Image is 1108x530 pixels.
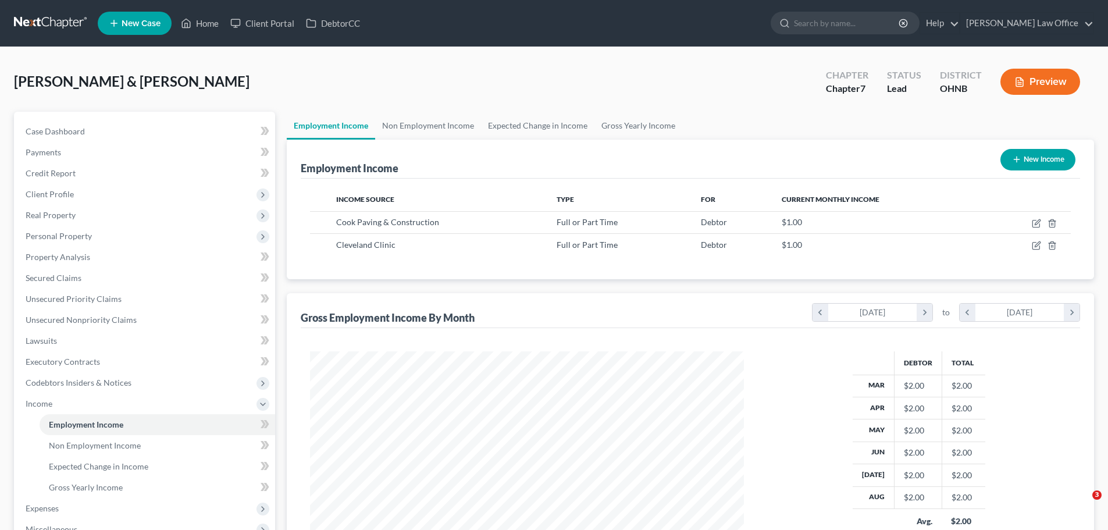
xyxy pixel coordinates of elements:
[942,419,985,442] td: $2.00
[26,252,90,262] span: Property Analysis
[26,273,81,283] span: Secured Claims
[122,19,161,28] span: New Case
[942,351,985,375] th: Total
[1064,304,1080,321] i: chevron_right
[16,310,275,330] a: Unsecured Nonpriority Claims
[904,425,932,436] div: $2.00
[300,13,366,34] a: DebtorCC
[49,482,123,492] span: Gross Yearly Income
[853,442,895,464] th: Jun
[49,419,123,429] span: Employment Income
[975,304,1064,321] div: [DATE]
[826,69,868,82] div: Chapter
[26,378,131,387] span: Codebtors Insiders & Notices
[26,357,100,367] span: Executory Contracts
[225,13,300,34] a: Client Portal
[375,112,481,140] a: Non Employment Income
[40,435,275,456] a: Non Employment Income
[942,375,985,397] td: $2.00
[853,464,895,486] th: [DATE]
[26,503,59,513] span: Expenses
[26,126,85,136] span: Case Dashboard
[828,304,917,321] div: [DATE]
[26,315,137,325] span: Unsecured Nonpriority Claims
[481,112,594,140] a: Expected Change in Income
[175,13,225,34] a: Home
[26,399,52,408] span: Income
[960,304,975,321] i: chevron_left
[701,240,727,250] span: Debtor
[920,13,959,34] a: Help
[336,217,439,227] span: Cook Paving & Construction
[942,464,985,486] td: $2.00
[904,403,932,414] div: $2.00
[26,168,76,178] span: Credit Report
[26,294,122,304] span: Unsecured Priority Claims
[942,486,985,508] td: $2.00
[887,82,921,95] div: Lead
[813,304,828,321] i: chevron_left
[903,515,932,527] div: Avg.
[16,121,275,142] a: Case Dashboard
[782,217,802,227] span: $1.00
[887,69,921,82] div: Status
[16,351,275,372] a: Executory Contracts
[904,492,932,503] div: $2.00
[701,195,715,204] span: For
[16,142,275,163] a: Payments
[794,12,900,34] input: Search by name...
[594,112,682,140] a: Gross Yearly Income
[14,73,250,90] span: [PERSON_NAME] & [PERSON_NAME]
[40,477,275,498] a: Gross Yearly Income
[1000,69,1080,95] button: Preview
[26,189,74,199] span: Client Profile
[942,442,985,464] td: $2.00
[26,336,57,346] span: Lawsuits
[336,240,396,250] span: Cleveland Clinic
[904,447,932,458] div: $2.00
[1068,490,1096,518] iframe: Intercom live chat
[942,397,985,419] td: $2.00
[16,247,275,268] a: Property Analysis
[1092,490,1102,500] span: 3
[826,82,868,95] div: Chapter
[301,311,475,325] div: Gross Employment Income By Month
[782,195,879,204] span: Current Monthly Income
[40,414,275,435] a: Employment Income
[557,217,618,227] span: Full or Part Time
[16,163,275,184] a: Credit Report
[860,83,865,94] span: 7
[942,307,950,318] span: to
[1000,149,1075,170] button: New Income
[853,397,895,419] th: Apr
[26,210,76,220] span: Real Property
[951,515,976,527] div: $2.00
[16,330,275,351] a: Lawsuits
[853,375,895,397] th: Mar
[16,289,275,310] a: Unsecured Priority Claims
[940,82,982,95] div: OHNB
[336,195,394,204] span: Income Source
[301,161,398,175] div: Employment Income
[26,147,61,157] span: Payments
[49,440,141,450] span: Non Employment Income
[917,304,932,321] i: chevron_right
[701,217,727,227] span: Debtor
[557,240,618,250] span: Full or Part Time
[40,456,275,477] a: Expected Change in Income
[853,419,895,442] th: May
[960,13,1093,34] a: [PERSON_NAME] Law Office
[49,461,148,471] span: Expected Change in Income
[782,240,802,250] span: $1.00
[904,469,932,481] div: $2.00
[894,351,942,375] th: Debtor
[557,195,574,204] span: Type
[853,486,895,508] th: Aug
[16,268,275,289] a: Secured Claims
[287,112,375,140] a: Employment Income
[940,69,982,82] div: District
[26,231,92,241] span: Personal Property
[904,380,932,392] div: $2.00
